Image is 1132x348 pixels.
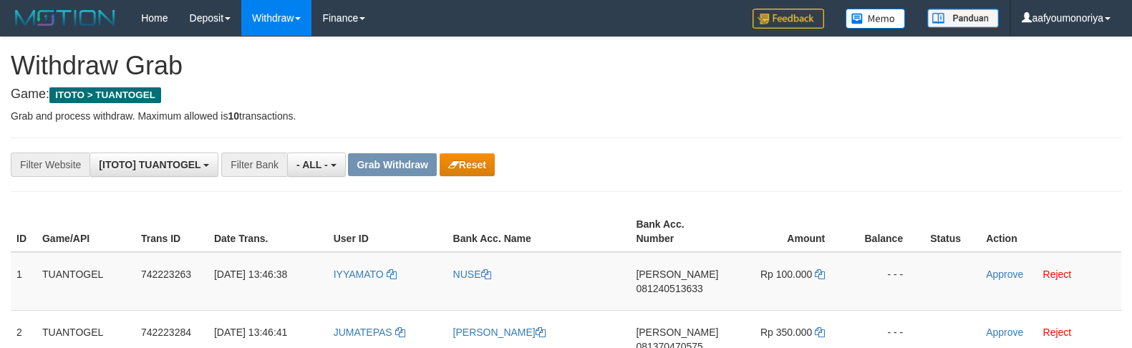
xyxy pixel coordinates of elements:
[11,153,90,177] div: Filter Website
[753,9,824,29] img: Feedback.jpg
[49,87,161,103] span: ITOTO > TUANTOGEL
[760,269,812,280] span: Rp 100.000
[11,252,37,311] td: 1
[334,327,405,338] a: JUMATEPAS
[924,211,980,252] th: Status
[846,9,906,29] img: Button%20Memo.svg
[986,269,1023,280] a: Approve
[334,327,392,338] span: JUMATEPAS
[287,153,345,177] button: - ALL -
[328,211,448,252] th: User ID
[636,269,718,280] span: [PERSON_NAME]
[141,269,191,280] span: 742223263
[453,269,491,280] a: NUSE
[37,211,135,252] th: Game/API
[334,269,397,280] a: IYYAMATO
[453,327,546,338] a: [PERSON_NAME]
[630,211,729,252] th: Bank Acc. Number
[208,211,328,252] th: Date Trans.
[980,211,1121,252] th: Action
[11,7,120,29] img: MOTION_logo.png
[986,327,1023,338] a: Approve
[846,252,924,311] td: - - -
[11,109,1121,123] p: Grab and process withdraw. Maximum allowed is transactions.
[760,327,812,338] span: Rp 350.000
[846,211,924,252] th: Balance
[448,211,631,252] th: Bank Acc. Name
[334,269,384,280] span: IYYAMATO
[815,327,825,338] a: Copy 350000 to clipboard
[11,87,1121,102] h4: Game:
[815,269,825,280] a: Copy 100000 to clipboard
[214,269,287,280] span: [DATE] 13:46:38
[636,283,702,294] span: Copy 081240513633 to clipboard
[99,159,200,170] span: [ITOTO] TUANTOGEL
[221,153,287,177] div: Filter Bank
[141,327,191,338] span: 742223284
[729,211,846,252] th: Amount
[228,110,239,122] strong: 10
[348,153,436,176] button: Grab Withdraw
[440,153,495,176] button: Reset
[11,211,37,252] th: ID
[135,211,208,252] th: Trans ID
[927,9,999,28] img: panduan.png
[636,327,718,338] span: [PERSON_NAME]
[37,252,135,311] td: TUANTOGEL
[90,153,218,177] button: [ITOTO] TUANTOGEL
[11,52,1121,80] h1: Withdraw Grab
[214,327,287,338] span: [DATE] 13:46:41
[1043,327,1072,338] a: Reject
[296,159,328,170] span: - ALL -
[1043,269,1072,280] a: Reject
